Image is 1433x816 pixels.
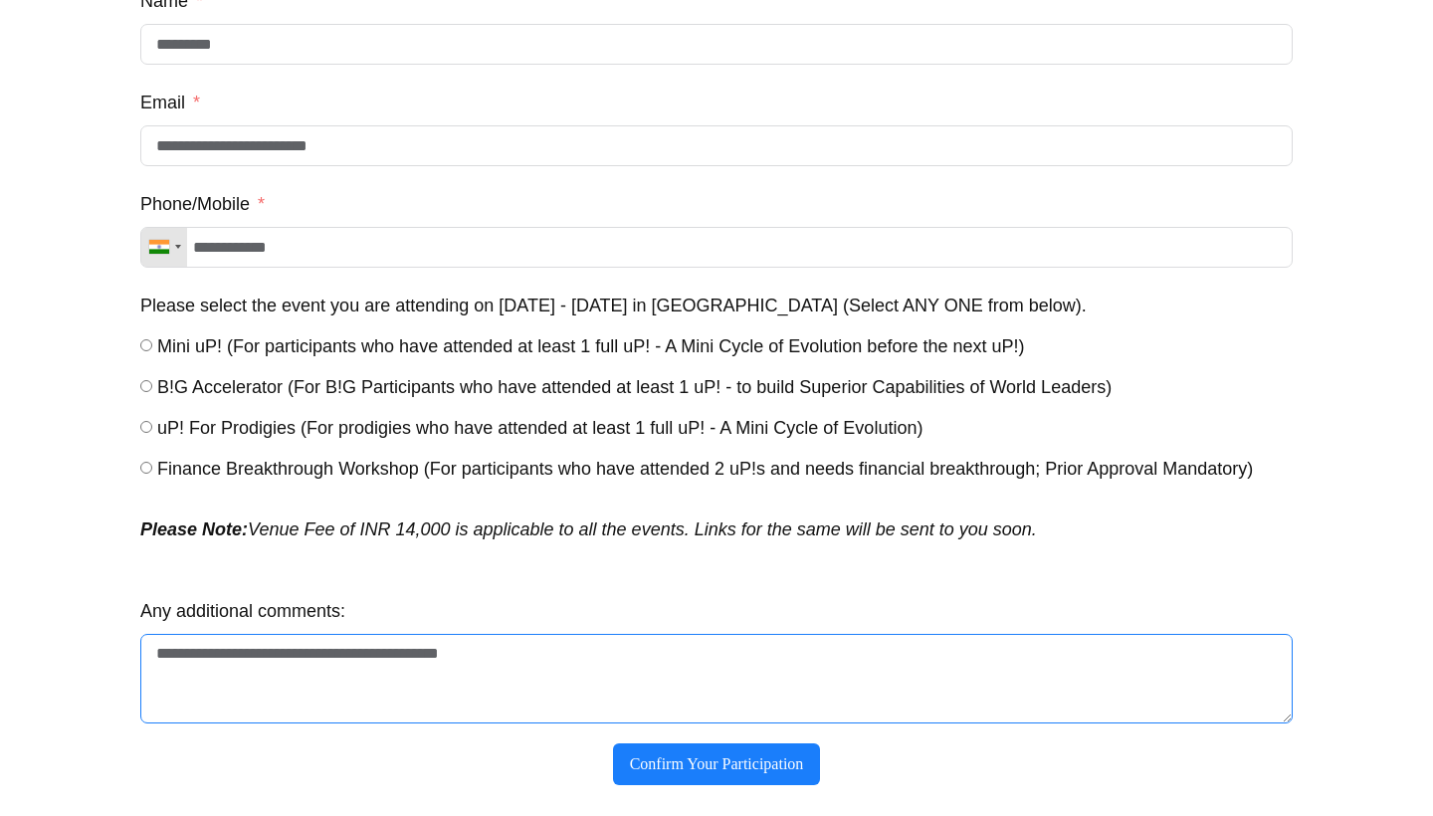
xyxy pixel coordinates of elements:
strong: Please Note: [140,519,248,539]
span: Mini uP! (For participants who have attended at least 1 full uP! - A Mini Cycle of Evolution befo... [157,336,1024,356]
span: uP! For Prodigies (For prodigies who have attended at least 1 full uP! - A Mini Cycle of Evolution) [157,418,922,438]
em: Venue Fee of INR 14,000 is applicable to all the events. Links for the same will be sent to you s... [140,519,1037,539]
input: Phone/Mobile [140,227,1293,268]
span: B!G Accelerator (For B!G Participants who have attended at least 1 uP! - to build Superior Capabi... [157,377,1112,397]
button: Confirm Your Participation [613,743,821,785]
input: Email [140,125,1293,166]
label: Please select the event you are attending on 18th - 21st Sep 2025 in Chennai (Select ANY ONE from... [140,288,1087,323]
label: Email [140,85,200,120]
input: uP! For Prodigies (For prodigies who have attended at least 1 full uP! - A Mini Cycle of Evolution) [140,421,152,433]
input: Finance Breakthrough Workshop (For participants who have attended 2 uP!s and needs financial brea... [140,462,152,474]
div: Telephone country code [141,228,187,267]
label: Any additional comments: [140,593,345,629]
label: Phone/Mobile [140,186,265,222]
input: Mini uP! (For participants who have attended at least 1 full uP! - A Mini Cycle of Evolution befo... [140,339,152,351]
textarea: Any additional comments: [140,634,1293,723]
input: B!G Accelerator (For B!G Participants who have attended at least 1 uP! - to build Superior Capabi... [140,380,152,392]
span: Finance Breakthrough Workshop (For participants who have attended 2 uP!s and needs financial brea... [157,459,1253,479]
